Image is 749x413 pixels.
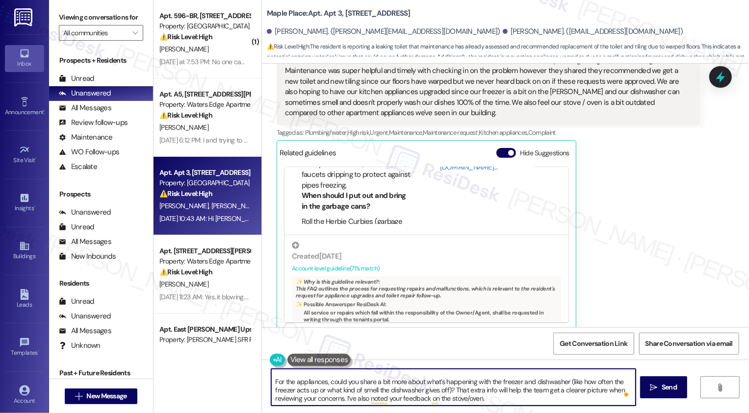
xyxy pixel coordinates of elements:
label: Viewing conversations for [59,10,143,25]
a: Insights • [5,190,44,216]
strong: ⚠️ Risk Level: High [159,111,212,120]
a: Templates • [5,334,44,361]
div: All Messages [59,103,111,113]
div: Unread [59,296,94,307]
a: Inbox [5,45,44,72]
span: Urgent , [370,128,389,137]
li: All service or repairs which fall within the responsibility of the Owner/Agent, shall be requeste... [304,309,557,323]
button: Get Conversation Link [553,333,634,355]
span: [PERSON_NAME] [211,201,260,210]
span: • [35,155,37,162]
div: Prospects + Residents [49,55,153,66]
div: Property: [PERSON_NAME] SFR Portfolio [159,335,250,345]
li: During winter months or anticipated freezes, leave all faucets dripping to protect against pipes ... [302,149,413,191]
li: When should I put out and bring in the garbage cans? [302,191,413,212]
div: Property: [GEOGRAPHIC_DATA] [159,21,250,31]
span: [PERSON_NAME] [159,45,208,53]
img: ResiDesk Logo [14,8,34,26]
button: Share Conversation via email [639,333,739,355]
div: Created [DATE] [292,251,561,262]
div: Apt. [STREET_ADDRESS][PERSON_NAME] [159,246,250,256]
span: New Message [86,391,127,401]
a: Buildings [5,238,44,264]
div: Unanswered [59,311,111,321]
div: New Inbounds [59,251,116,262]
li: Roll the Herbie Curbies (garbage cans) to the curb on the morning of trash pickup day and return ... [302,217,413,269]
span: High risk , [347,128,370,137]
span: Share Conversation via email [646,339,733,349]
div: Prospects [49,189,153,199]
div: Hi [PERSON_NAME]! Thanks for reaching out and apologies on the delay for response. While we've lo... [285,45,685,118]
span: Send [662,382,677,392]
button: Send [640,376,688,398]
span: Plumbing/water , [305,128,347,137]
div: ✨ Why is this guideline relevant?: [296,278,557,285]
div: Apt. A5, [STREET_ADDRESS][PERSON_NAME] [159,89,250,99]
span: : The resident is reporting a leaking toilet that maintenance has already assessed and recommende... [267,42,749,73]
div: Escalate [59,162,97,172]
b: Maple Place: Apt. Apt 3, [STREET_ADDRESS] [267,8,411,19]
span: Maintenance , [389,128,423,137]
strong: ⚠️ Risk Level: High [159,189,212,198]
a: Site Visit • [5,142,44,168]
div: Unread [59,222,94,232]
span: Complaint [528,128,556,137]
div: Review follow-ups [59,118,128,128]
span: • [38,348,39,355]
div: Apt. East [PERSON_NAME] Upstairs, 1870 & [STREET_ADDRESS][PERSON_NAME] [159,324,250,335]
div: Property: Waters Edge Apartments [159,99,250,110]
div: Apt. 596-BR, [STREET_ADDRESS] [159,11,250,21]
strong: ⚠️ Risk Level: High [159,32,212,41]
div: This FAQ outlines the process for requesting repairs and malfunctions, which is relevant to the r... [292,276,561,334]
div: [DATE] at 7:53 PM: No one came this is the second time this occurs [159,57,348,66]
span: [PERSON_NAME] [159,280,208,289]
a: Leads [5,286,44,313]
div: Unknown [59,340,101,351]
span: Get Conversation Link [560,339,627,349]
label: Hide Suggestions [520,148,569,158]
span: [PERSON_NAME] [159,201,211,210]
strong: ⚠️ Risk Level: High [159,267,212,276]
div: WO Follow-ups [59,147,119,157]
i:  [75,392,82,400]
div: ✨ Possible Answer s per ResiDesk AI: [296,301,557,308]
a: [URL][DOMAIN_NAME]… [440,151,546,171]
span: Kitchen appliances , [479,128,528,137]
div: Maintenance [59,132,113,143]
div: [PERSON_NAME]. ([EMAIL_ADDRESS][DOMAIN_NAME]) [503,26,683,37]
span: • [34,203,35,210]
span: [PERSON_NAME] [159,123,208,132]
div: Past + Future Residents [49,368,153,378]
div: Unread [59,73,94,84]
div: All Messages [59,237,111,247]
div: Account level guideline ( 71 % match) [292,264,561,274]
div: Unanswered [59,207,111,218]
div: All Messages [59,326,111,336]
span: • [44,107,45,114]
div: Related guidelines [280,148,336,162]
i:  [650,384,658,391]
strong: ⚠️ Risk Level: High [267,43,309,50]
div: [DATE] 6:12 PM: I and trying to contact the office about making a payment for the remaining balan... [159,136,570,145]
input: All communities [63,25,128,41]
i:  [717,384,724,391]
div: Property: [GEOGRAPHIC_DATA] [159,178,250,188]
div: Apt. Apt 3, [STREET_ADDRESS] [159,168,250,178]
div: [PERSON_NAME]. ([PERSON_NAME][EMAIL_ADDRESS][DOMAIN_NAME]) [267,26,500,37]
div: Tagged as: [277,125,700,140]
span: Maintenance request , [423,128,479,137]
div: Residents [49,278,153,289]
a: Account [5,382,44,409]
div: Property: Waters Edge Apartments [159,256,250,267]
button: New Message [65,389,137,404]
div: Unanswered [59,88,111,98]
textarea: To enrich screen reader interactions, please activate Accessibility in Grammarly extension settings [271,369,636,406]
i:  [132,29,138,37]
